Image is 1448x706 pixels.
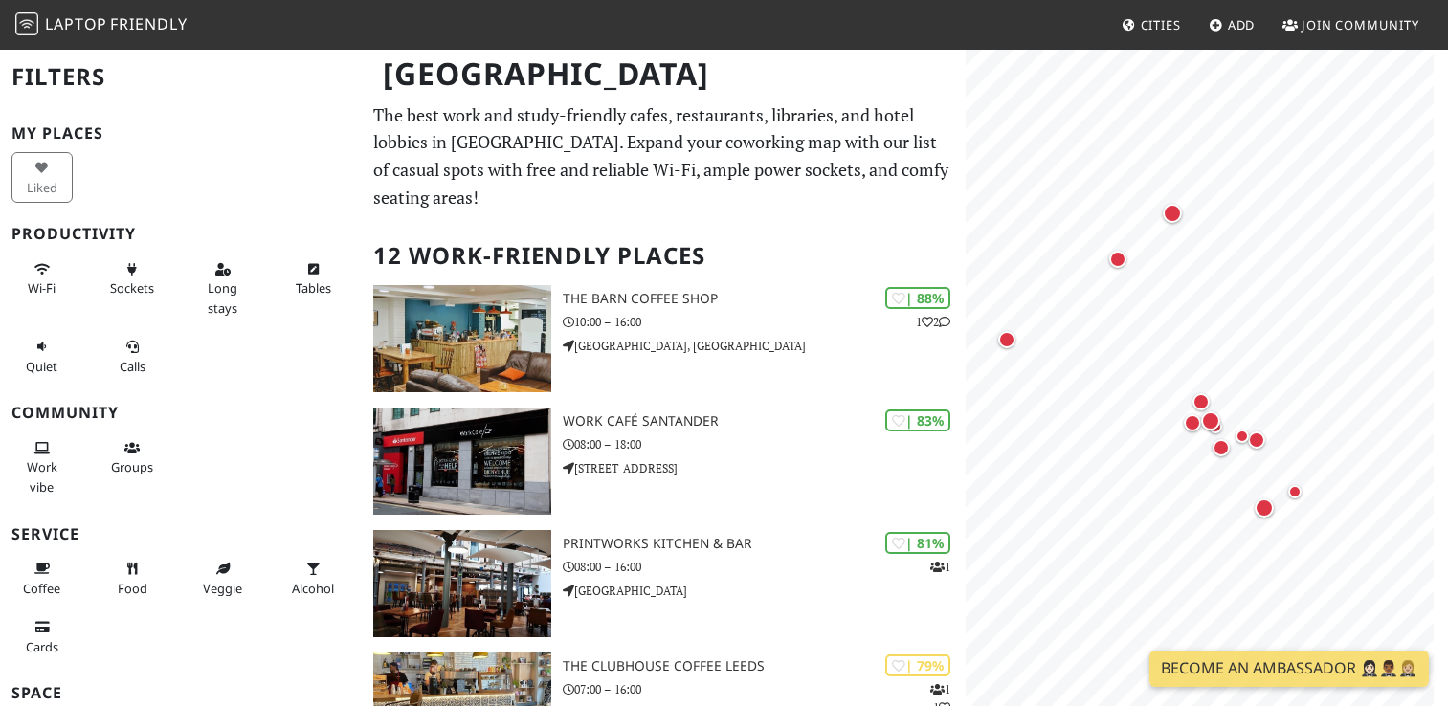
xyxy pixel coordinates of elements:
img: Work Café Santander [373,408,551,515]
div: Map marker [1231,425,1254,448]
p: The best work and study-friendly cafes, restaurants, libraries, and hotel lobbies in [GEOGRAPHIC_... [373,101,953,211]
button: Coffee [11,553,73,604]
span: Video/audio calls [120,358,145,375]
span: Cities [1141,16,1181,33]
span: People working [27,458,57,495]
span: Work-friendly tables [296,279,331,297]
span: Add [1228,16,1256,33]
h3: Community [11,404,350,422]
button: Calls [102,331,164,382]
h2: 12 Work-Friendly Places [373,227,953,285]
a: Cities [1114,8,1189,42]
h2: Filters [11,48,350,106]
button: Tables [283,254,345,304]
p: 1 2 [916,313,950,331]
span: Alcohol [292,580,334,597]
button: Wi-Fi [11,254,73,304]
div: Map marker [1159,200,1186,227]
button: Sockets [102,254,164,304]
h3: Printworks Kitchen & Bar [563,536,965,552]
p: 08:00 – 16:00 [563,558,965,576]
div: | 83% [885,409,950,431]
p: 08:00 – 18:00 [563,435,965,453]
p: 10:00 – 16:00 [563,313,965,331]
div: Map marker [994,327,1019,352]
button: Food [102,553,164,604]
h3: My Places [11,124,350,143]
div: Map marker [1197,408,1224,434]
a: The Barn Coffee Shop | 88% 12 The Barn Coffee Shop 10:00 – 16:00 [GEOGRAPHIC_DATA], [GEOGRAPHIC_D... [362,285,965,392]
span: Credit cards [26,638,58,655]
a: LaptopFriendly LaptopFriendly [15,9,188,42]
div: | 88% [885,287,950,309]
button: Veggie [192,553,254,604]
div: Map marker [1180,410,1205,435]
span: Long stays [208,279,237,316]
div: Map marker [1204,415,1227,438]
span: Laptop [45,13,107,34]
a: Become an Ambassador 🤵🏻‍♀️🤵🏾‍♂️🤵🏼‍♀️ [1149,651,1429,687]
button: Work vibe [11,432,73,502]
button: Alcohol [283,553,345,604]
h3: Service [11,525,350,543]
div: | 81% [885,532,950,554]
a: Work Café Santander | 83% Work Café Santander 08:00 – 18:00 [STREET_ADDRESS] [362,408,965,515]
div: | 79% [885,654,950,676]
h3: Work Café Santander [563,413,965,430]
span: Quiet [26,358,57,375]
span: Stable Wi-Fi [28,279,56,297]
button: Long stays [192,254,254,323]
div: Map marker [1105,247,1130,272]
h3: Space [11,684,350,702]
button: Groups [102,432,164,483]
p: 07:00 – 16:00 [563,680,965,698]
div: Map marker [1189,389,1214,414]
div: Map marker [1209,435,1234,460]
span: Power sockets [110,279,154,297]
a: Printworks Kitchen & Bar | 81% 1 Printworks Kitchen & Bar 08:00 – 16:00 [GEOGRAPHIC_DATA] [362,530,965,637]
img: LaptopFriendly [15,12,38,35]
span: Veggie [203,580,242,597]
p: 1 [930,558,950,576]
h3: The Clubhouse Coffee Leeds [563,658,965,674]
span: Food [118,580,147,597]
h3: Productivity [11,225,350,243]
button: Quiet [11,331,73,382]
span: Coffee [23,580,60,597]
h3: The Barn Coffee Shop [563,291,965,307]
div: Map marker [1251,495,1278,521]
img: Printworks Kitchen & Bar [373,530,551,637]
span: Friendly [110,13,187,34]
h1: [GEOGRAPHIC_DATA] [368,48,961,100]
button: Cards [11,611,73,662]
div: Map marker [1244,428,1269,452]
p: [GEOGRAPHIC_DATA], [GEOGRAPHIC_DATA] [563,337,965,355]
div: Map marker [1283,480,1306,503]
a: Join Community [1275,8,1427,42]
p: [GEOGRAPHIC_DATA] [563,582,965,600]
span: Group tables [111,458,153,475]
p: [STREET_ADDRESS] [563,459,965,477]
span: Join Community [1302,16,1419,33]
a: Add [1201,8,1263,42]
img: The Barn Coffee Shop [373,285,551,392]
